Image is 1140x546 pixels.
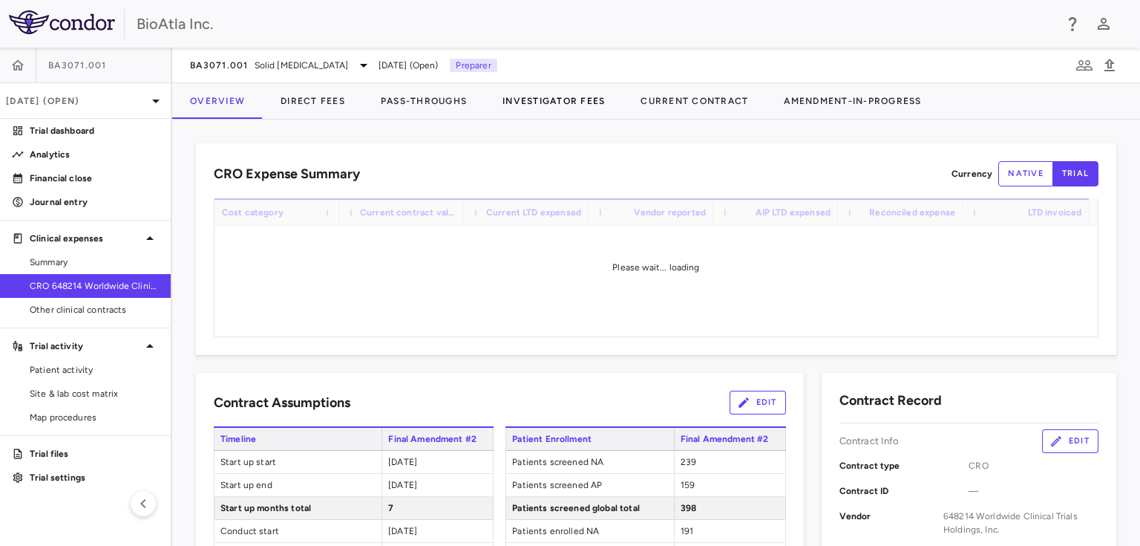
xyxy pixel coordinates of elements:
[388,480,417,490] span: [DATE]
[263,83,363,119] button: Direct Fees
[388,526,417,536] span: [DATE]
[951,167,992,181] p: Currency
[506,497,673,519] span: Patients screened global total
[190,59,249,71] span: BA3071.001
[839,435,900,448] p: Contract Info
[30,447,159,461] p: Trial files
[506,520,673,542] span: Patients enrolled NA
[137,13,1054,35] div: BioAtla Inc.
[30,411,159,424] span: Map procedures
[674,428,786,450] span: Final Amendment #2
[681,480,695,490] span: 159
[30,172,159,185] p: Financial close
[30,363,159,377] span: Patient activity
[681,457,696,467] span: 239
[255,59,349,72] span: Solid [MEDICAL_DATA]
[730,391,786,415] button: Edit
[30,195,159,209] p: Journal entry
[30,124,159,137] p: Trial dashboard
[48,59,107,71] span: BA3071.001
[6,94,147,108] p: [DATE] (Open)
[214,428,381,450] span: Timeline
[388,457,417,467] span: [DATE]
[1042,429,1098,453] button: Edit
[172,83,263,119] button: Overview
[9,10,115,34] img: logo-full-BYUhSk78.svg
[505,428,673,450] span: Patient Enrollment
[30,387,159,400] span: Site & lab cost matrix
[681,503,696,513] span: 398
[214,393,350,413] h6: Contract Assumptions
[363,83,485,119] button: Pass-Throughs
[612,262,699,273] span: Please wait... loading
[1052,161,1098,186] button: trial
[623,83,766,119] button: Current Contract
[381,428,494,450] span: Final Amendment #2
[214,497,381,519] span: Start up months total
[943,510,1098,536] span: 648214 Worldwide Clinical Trials Holdings, Inc.
[214,451,381,473] span: Start up start
[30,339,141,353] p: Trial activity
[30,256,159,269] span: Summary
[30,148,159,161] p: Analytics
[450,59,497,72] p: Preparer
[839,510,943,536] p: Vendor
[839,391,942,411] h6: Contract Record
[30,279,159,293] span: CRO 648214 Worldwide Clinical Trials Holdings, Inc.
[30,232,141,245] p: Clinical expenses
[681,526,693,536] span: 191
[379,59,439,72] span: [DATE] (Open)
[30,471,159,484] p: Trial settings
[839,484,969,498] p: Contract ID
[214,164,360,184] h6: CRO Expense Summary
[214,520,381,542] span: Conduct start
[485,83,623,119] button: Investigator Fees
[388,503,393,513] span: 7
[766,83,939,119] button: Amendment-In-Progress
[30,303,159,316] span: Other clinical contracts
[969,484,1098,498] span: —
[839,459,969,472] p: Contract type
[506,474,673,496] span: Patients screened AP
[969,459,1098,472] span: CRO
[506,451,673,473] span: Patients screened NA
[214,474,381,496] span: Start up end
[998,161,1053,186] button: native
